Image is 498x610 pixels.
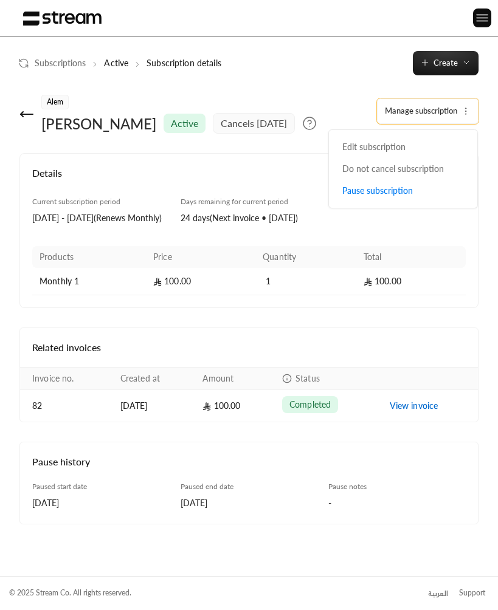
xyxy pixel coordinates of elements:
[18,57,86,69] a: Subscriptions
[147,57,221,69] p: Subscription details
[41,114,156,134] div: [PERSON_NAME]
[356,268,466,295] td: 100.00
[413,51,479,75] button: Create
[9,588,131,598] div: © 2025 Stream Co. All rights reserved.
[428,588,448,599] div: العربية
[32,482,87,491] span: Paused start date
[434,58,458,67] span: Create
[20,390,113,422] td: 82
[146,246,255,268] th: Price
[221,116,287,131] span: cancels [DATE]
[32,454,466,469] h4: Pause history
[32,497,170,509] div: [DATE]
[475,10,489,26] img: menu
[356,246,466,268] th: Total
[171,116,198,131] span: active
[32,246,466,295] table: Products
[181,482,233,491] span: Paused end date
[336,136,470,158] a: Edit subscription
[255,246,356,268] th: Quantity
[390,400,438,411] a: View invoice
[41,95,69,109] span: Alem
[113,390,196,422] td: [DATE]
[32,197,120,206] span: Current subscription period
[32,340,466,355] h4: Related invoices
[195,368,275,390] th: Amount
[20,367,478,422] table: Payments
[32,166,466,193] h4: Details
[289,399,331,411] span: completed
[263,275,275,287] span: 1
[20,368,113,390] th: Invoice no.
[23,11,102,26] img: Logo
[328,482,367,491] span: Pause notes
[32,268,146,295] td: Monthly 1
[113,368,196,390] th: Created at
[455,583,489,604] a: Support
[328,497,466,509] div: -
[385,106,457,115] span: Manage subscription
[32,246,146,268] th: Products
[18,57,221,69] nav: breadcrumb
[378,99,478,123] button: Manage subscription
[195,390,275,422] td: 100.00
[342,142,406,152] span: Edit subscription
[104,58,128,68] a: Active
[296,373,320,383] span: Status
[181,197,288,206] span: Days remaining for current period
[342,163,444,174] span: Do not cancel subscription
[146,268,255,295] td: 100.00
[32,212,170,224] div: [DATE] - [DATE] ( Renews Monthly )
[181,497,318,509] div: [DATE]
[342,185,413,196] span: Pause subscription
[336,158,470,180] a: Do not cancel subscription
[181,212,318,224] div: 24 days ( Next invoice • [DATE] )
[336,180,470,202] a: Pause subscription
